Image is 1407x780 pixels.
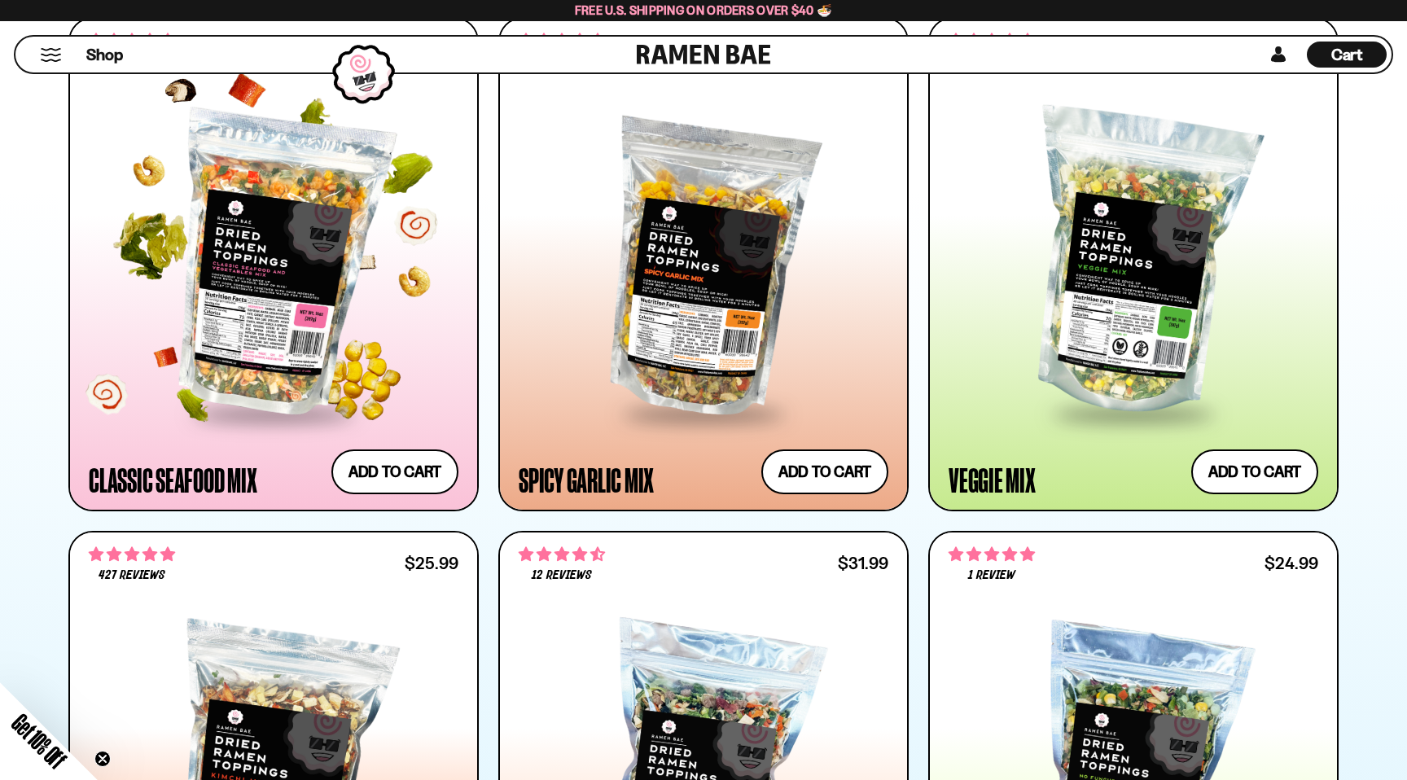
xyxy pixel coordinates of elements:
[40,48,62,62] button: Mobile Menu Trigger
[331,449,458,494] button: Add to cart
[7,709,71,773] span: Get 10% Off
[89,465,256,494] div: Classic Seafood Mix
[838,555,888,571] div: $31.99
[519,465,654,494] div: Spicy Garlic Mix
[1191,449,1318,494] button: Add to cart
[949,544,1035,565] span: 5.00 stars
[928,17,1339,511] a: 4.76 stars 1394 reviews $24.99 Veggie Mix Add to cart
[1331,45,1363,64] span: Cart
[86,44,123,66] span: Shop
[89,544,175,565] span: 4.76 stars
[968,569,1015,582] span: 1 review
[761,449,888,494] button: Add to cart
[99,569,165,582] span: 427 reviews
[68,17,479,511] a: 4.68 stars 2795 reviews $26.99 Classic Seafood Mix Add to cart
[532,569,592,582] span: 12 reviews
[405,555,458,571] div: $25.99
[94,751,111,767] button: Close teaser
[575,2,833,18] span: Free U.S. Shipping on Orders over $40 🍜
[1307,37,1387,72] div: Cart
[498,17,909,511] a: 4.75 stars 944 reviews $25.99 Spicy Garlic Mix Add to cart
[86,42,123,68] a: Shop
[519,544,605,565] span: 4.67 stars
[949,465,1036,494] div: Veggie Mix
[1265,555,1318,571] div: $24.99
